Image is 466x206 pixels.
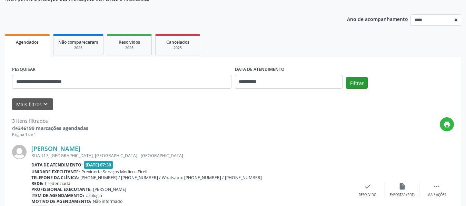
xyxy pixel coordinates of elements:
span: Urologia [86,193,102,198]
a: [PERSON_NAME] [31,145,80,152]
b: Motivo de agendamento: [31,198,91,204]
label: DATA DE ATENDIMENTO [235,64,285,75]
div: Exportar (PDF) [390,193,415,197]
img: img [12,145,27,159]
button: Mais filtroskeyboard_arrow_down [12,98,53,110]
b: Profissional executante: [31,186,92,192]
div: 3 itens filtrados [12,117,88,124]
span: Cancelados [166,39,189,45]
i: check [364,183,371,190]
p: Ano de acompanhamento [347,14,408,23]
span: [PERSON_NAME] [93,186,126,192]
div: RUA 117, [GEOGRAPHIC_DATA], [GEOGRAPHIC_DATA] - [GEOGRAPHIC_DATA] [31,153,350,159]
b: Item de agendamento: [31,193,84,198]
div: Mais ações [427,193,446,197]
div: 2025 [160,45,195,51]
span: Não informado [93,198,122,204]
span: [PHONE_NUMBER] / [PHONE_NUMBER] / Whatsapp: [PHONE_NUMBER] / [PHONE_NUMBER] [80,175,262,181]
span: [DATE] 07:30 [84,161,113,169]
button: Filtrar [346,77,368,89]
strong: 346199 marcações agendadas [18,125,88,131]
i: print [443,121,451,128]
div: 2025 [112,45,147,51]
span: Credenciada [45,181,70,186]
label: PESQUISAR [12,64,36,75]
i: keyboard_arrow_down [42,100,49,108]
b: Rede: [31,181,43,186]
div: de [12,124,88,132]
div: Resolvido [359,193,376,197]
b: Unidade executante: [31,169,80,175]
span: Agendados [16,39,39,45]
span: Previnorte Serviços Médicos Eireli [81,169,147,175]
span: Resolvidos [119,39,140,45]
span: Não compareceram [58,39,98,45]
b: Telefone da clínica: [31,175,79,181]
i:  [433,183,440,190]
i: insert_drive_file [398,183,406,190]
div: 2025 [58,45,98,51]
button: print [440,117,454,131]
b: Data de atendimento: [31,162,83,168]
div: Página 1 de 1 [12,132,88,138]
